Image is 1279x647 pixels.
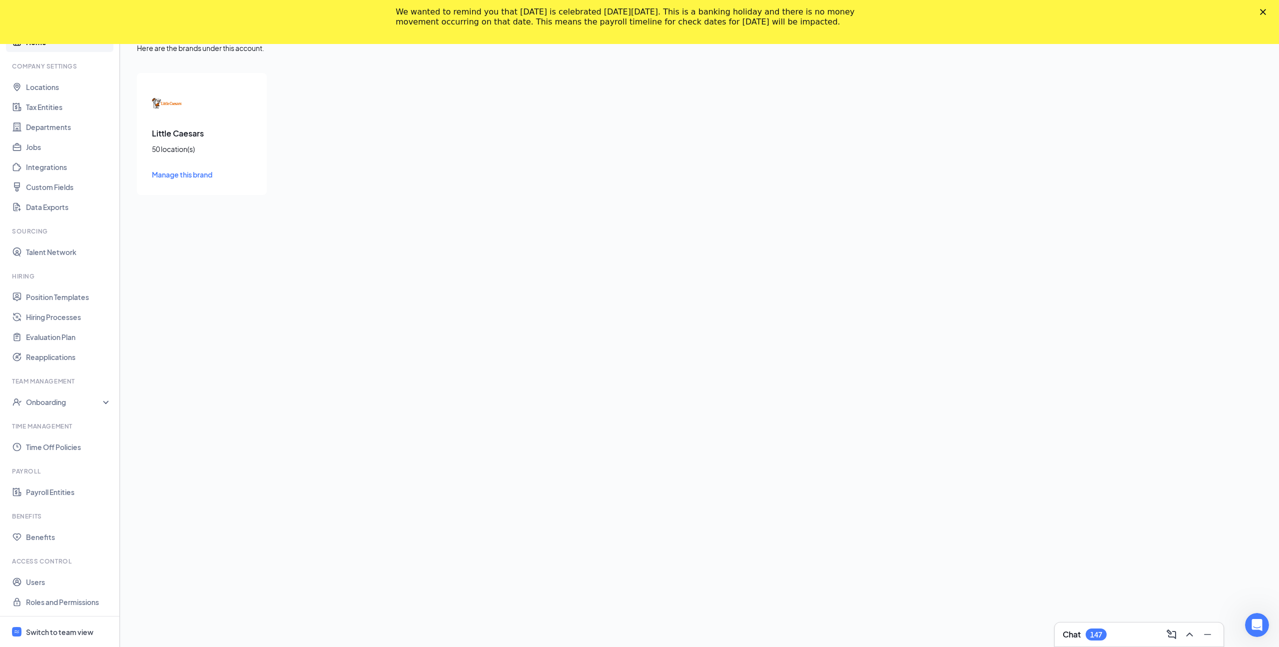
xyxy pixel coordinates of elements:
[12,377,109,385] div: Team Management
[1166,628,1178,640] svg: ComposeMessage
[12,512,109,520] div: Benefits
[152,170,212,179] span: Manage this brand
[12,467,109,475] div: Payroll
[13,628,20,635] svg: WorkstreamLogo
[26,527,111,547] a: Benefits
[26,572,111,592] a: Users
[26,482,111,502] a: Payroll Entities
[12,422,109,430] div: Time Management
[1182,626,1198,642] button: ChevronUp
[26,307,111,327] a: Hiring Processes
[26,97,111,117] a: Tax Entities
[137,43,1262,53] div: Here are the brands under this account.
[26,242,111,262] a: Talent Network
[12,272,109,280] div: Hiring
[396,7,867,27] div: We wanted to remind you that [DATE] is celebrated [DATE][DATE]. This is a banking holiday and the...
[26,347,111,367] a: Reapplications
[1260,9,1270,15] div: Close
[152,169,252,180] a: Manage this brand
[12,227,109,235] div: Sourcing
[1202,628,1214,640] svg: Minimize
[26,327,111,347] a: Evaluation Plan
[12,557,109,565] div: Access control
[26,137,111,157] a: Jobs
[12,62,109,70] div: Company Settings
[26,437,111,457] a: Time Off Policies
[26,197,111,217] a: Data Exports
[26,177,111,197] a: Custom Fields
[1090,630,1102,639] div: 147
[26,157,111,177] a: Integrations
[26,592,111,612] a: Roles and Permissions
[1164,626,1180,642] button: ComposeMessage
[26,397,103,407] div: Onboarding
[152,88,182,118] img: Little Caesars logo
[152,128,252,139] h3: Little Caesars
[1245,613,1269,637] iframe: Intercom live chat
[152,144,252,154] div: 50 location(s)
[26,627,93,637] div: Switch to team view
[26,77,111,97] a: Locations
[1063,629,1081,640] h3: Chat
[12,397,22,407] svg: UserCheck
[1184,628,1196,640] svg: ChevronUp
[26,117,111,137] a: Departments
[1200,626,1216,642] button: Minimize
[26,287,111,307] a: Position Templates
